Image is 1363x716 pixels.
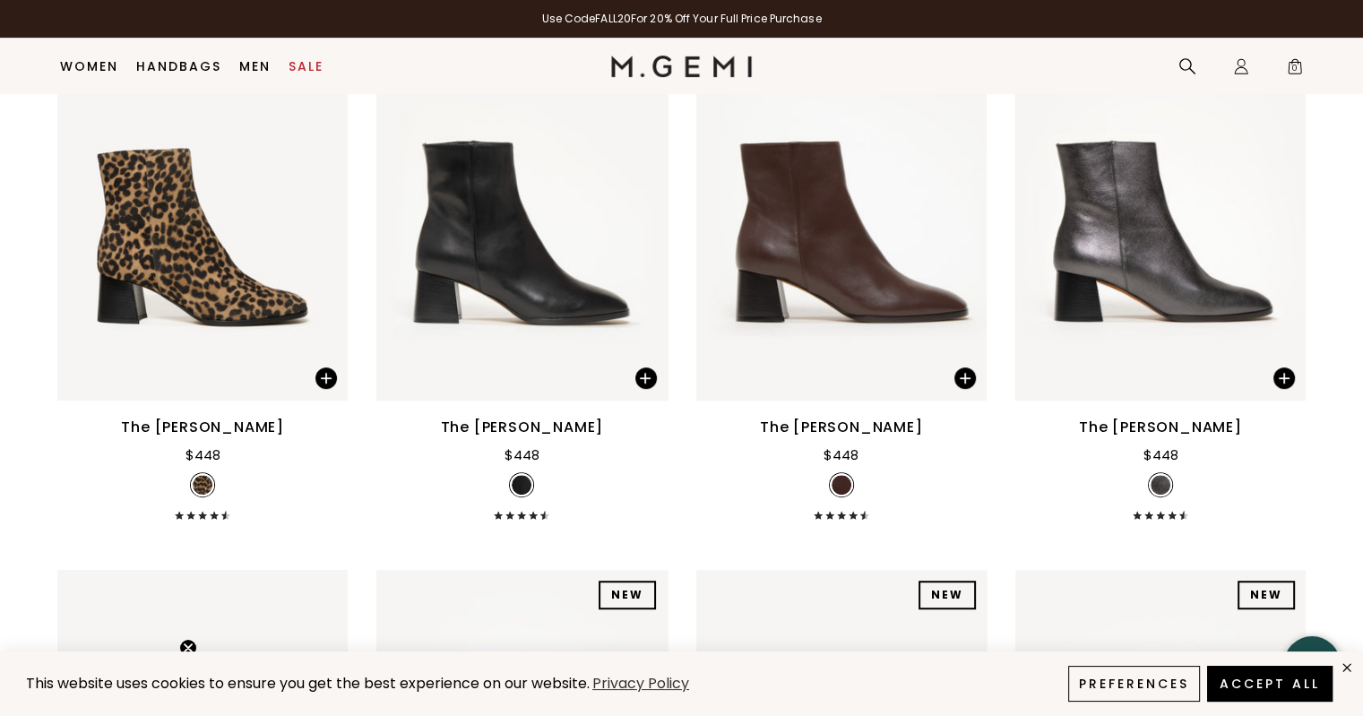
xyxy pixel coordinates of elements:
div: NEW [919,581,976,609]
strong: FALL20 [595,11,631,26]
span: 0 [1286,61,1304,79]
img: M.Gemi [611,56,752,77]
div: The [PERSON_NAME] [760,417,923,438]
a: Privacy Policy (opens in a new tab) [590,673,692,695]
span: This website uses cookies to ensure you get the best experience on our website. [26,673,590,694]
button: Close teaser [179,639,197,657]
div: NEW [599,581,656,609]
a: The CristinaThe CristinaThe [PERSON_NAME]$448 [696,13,987,520]
img: v_12075_SWATCH_50x.jpg [512,475,531,495]
a: Sale [289,59,323,73]
a: Handbags [136,59,221,73]
img: v_7245159596091_SWATCH_50x.jpg [1151,475,1170,495]
a: The CristinaNEWThe CristinaThe [PERSON_NAME]$448 [57,13,348,520]
div: NEW [1238,581,1295,609]
button: Accept All [1207,666,1333,702]
button: Preferences [1068,666,1200,702]
div: The [PERSON_NAME] [441,417,604,438]
a: Women [60,59,118,73]
div: $448 [1143,444,1178,466]
a: Men [239,59,271,73]
div: The [PERSON_NAME] [121,417,284,438]
div: close [1340,660,1354,675]
div: $448 [185,444,220,466]
img: v_7245159137339_SWATCH_50x.jpg [832,475,851,495]
img: v_7389649731643_SWATCH_50x.jpg [193,475,212,495]
a: The CristinaThe CristinaThe [PERSON_NAME]$448 [376,13,667,520]
div: $448 [505,444,539,466]
div: The [PERSON_NAME] [1079,417,1242,438]
a: The CristinaThe CristinaThe [PERSON_NAME]$448 [1015,13,1306,520]
div: $448 [824,444,858,466]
